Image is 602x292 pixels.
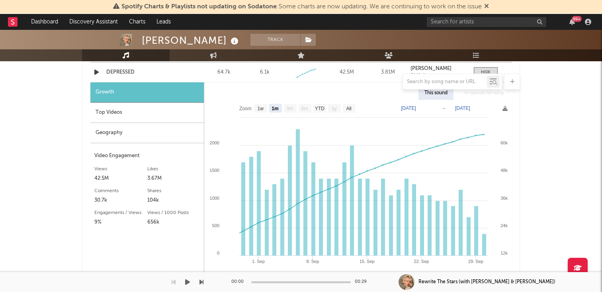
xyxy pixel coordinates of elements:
text: 15. Sep [360,259,375,264]
text: 48k [500,168,508,173]
a: DEPRESSED [106,68,190,76]
div: 3.67M [147,174,200,183]
text: 0 [217,251,219,255]
div: Engagements / Views [94,208,147,218]
div: 8M followers [410,73,466,79]
div: Views [94,164,147,174]
text: 1000 [210,196,219,201]
a: Dashboard [25,14,64,30]
text: All [346,106,351,111]
text: 500 [212,223,219,228]
text: 8. Sep [307,259,319,264]
div: Comments [94,186,147,196]
text: [DATE] [455,105,470,111]
span: Dismiss [484,4,489,10]
div: 64.7k [205,68,242,76]
div: Geography [90,123,204,143]
button: 99+ [569,19,575,25]
div: 6.1k [260,68,270,76]
div: 99 + [572,16,582,22]
div: 42.5M [94,174,147,183]
text: 24k [500,223,508,228]
text: 1. Sep [252,259,265,264]
text: 22. Sep [414,259,429,264]
a: Discovery Assistant [64,14,123,30]
input: Search for artists [427,17,546,27]
text: 1y [332,106,337,111]
text: 6m [301,106,308,111]
div: 00:00 [231,277,247,287]
div: 30.7k [94,196,147,205]
text: 12k [500,251,508,255]
div: 42.5M [328,68,365,76]
div: Video Engagement [94,151,200,161]
div: 104k [147,196,200,205]
div: 656k [147,218,200,227]
div: 3.81M [369,68,407,76]
text: → [442,105,446,111]
div: Views / 1000 Posts [147,208,200,218]
input: Search by song name or URL [403,79,487,85]
a: Leads [151,14,176,30]
text: Zoom [239,106,252,111]
a: [PERSON_NAME] [410,66,466,72]
text: 29. Sep [468,259,483,264]
div: Likes [147,164,200,174]
div: [PERSON_NAME] [142,34,240,47]
text: 1w [258,106,264,111]
a: Charts [123,14,151,30]
text: 1m [272,106,278,111]
div: Rewrite The Stars (with [PERSON_NAME] & [PERSON_NAME]) [418,278,555,286]
text: 36k [500,196,508,201]
div: Shares [147,186,200,196]
text: 1500 [210,168,219,173]
text: 60k [500,140,508,145]
div: 00:29 [355,277,371,287]
text: [DATE] [401,105,416,111]
div: Growth [90,82,204,103]
div: This sound [418,86,453,100]
text: YTD [315,106,324,111]
span: Spotify Charts & Playlists not updating on Sodatone [121,4,277,10]
div: Top Videos [90,103,204,123]
div: 9% [94,218,147,227]
strong: [PERSON_NAME] [410,66,451,71]
div: All sounds for song [457,86,510,100]
text: 2000 [210,140,219,145]
text: 3m [287,106,293,111]
span: : Some charts are now updating. We are continuing to work on the issue [121,4,482,10]
button: Track [250,34,300,46]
